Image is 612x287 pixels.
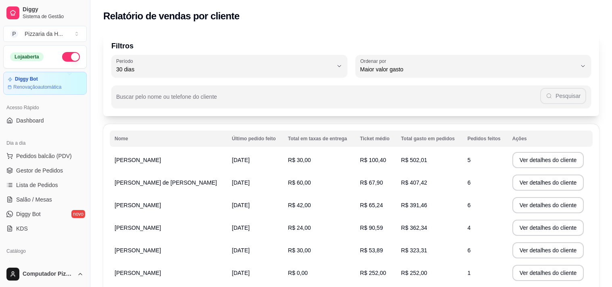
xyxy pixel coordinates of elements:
[512,152,584,168] button: Ver detalhes do cliente
[401,225,427,231] span: R$ 362,34
[288,202,311,208] span: R$ 42,00
[3,179,87,191] a: Lista de Pedidos
[360,65,577,73] span: Maior valor gasto
[288,247,311,254] span: R$ 30,00
[232,202,250,208] span: [DATE]
[25,30,63,38] div: Pizzaria da H ...
[111,55,347,77] button: Período30 dias
[3,193,87,206] a: Salão / Mesas
[232,157,250,163] span: [DATE]
[3,245,87,258] div: Catálogo
[13,84,61,90] article: Renovação automática
[401,247,427,254] span: R$ 323,31
[15,76,38,82] article: Diggy Bot
[232,179,250,186] span: [DATE]
[355,55,591,77] button: Ordenar porMaior valor gasto
[401,202,427,208] span: R$ 391,46
[115,225,161,231] span: [PERSON_NAME]
[3,26,87,42] button: Select a team
[401,270,427,276] span: R$ 252,00
[468,179,471,186] span: 6
[401,157,427,163] span: R$ 502,01
[111,40,591,52] p: Filtros
[10,52,44,61] div: Loja aberta
[3,258,87,270] a: Produtos
[16,260,39,268] span: Produtos
[23,13,84,20] span: Sistema de Gestão
[3,164,87,177] a: Gestor de Pedidos
[3,208,87,220] a: Diggy Botnovo
[116,96,540,104] input: Buscar pelo nome ou telefone do cliente
[115,157,161,163] span: [PERSON_NAME]
[16,210,41,218] span: Diggy Bot
[360,179,383,186] span: R$ 67,90
[512,265,584,281] button: Ver detalhes do cliente
[3,72,87,95] a: Diggy BotRenovaçãoautomática
[227,131,283,147] th: Último pedido feito
[115,270,161,276] span: [PERSON_NAME]
[3,222,87,235] a: KDS
[3,150,87,162] button: Pedidos balcão (PDV)
[468,202,471,208] span: 6
[16,225,28,233] span: KDS
[232,247,250,254] span: [DATE]
[288,179,311,186] span: R$ 60,00
[115,247,161,254] span: [PERSON_NAME]
[23,270,74,278] span: Computador Pizzaria
[355,131,396,147] th: Ticket médio
[232,225,250,231] span: [DATE]
[468,225,471,231] span: 4
[16,152,72,160] span: Pedidos balcão (PDV)
[3,137,87,150] div: Dia a dia
[3,101,87,114] div: Acesso Rápido
[360,247,383,254] span: R$ 53,89
[468,247,471,254] span: 6
[62,52,80,62] button: Alterar Status
[3,114,87,127] a: Dashboard
[103,10,240,23] h2: Relatório de vendas por cliente
[16,116,44,125] span: Dashboard
[512,220,584,236] button: Ver detalhes do cliente
[288,270,308,276] span: R$ 0,00
[508,131,593,147] th: Ações
[468,157,471,163] span: 5
[360,157,386,163] span: R$ 100,40
[16,181,58,189] span: Lista de Pedidos
[360,58,389,64] label: Ordenar por
[16,166,63,175] span: Gestor de Pedidos
[16,195,52,204] span: Salão / Mesas
[116,58,136,64] label: Período
[23,6,84,13] span: Diggy
[288,157,311,163] span: R$ 30,00
[360,225,383,231] span: R$ 90,59
[512,197,584,213] button: Ver detalhes do cliente
[360,270,386,276] span: R$ 252,00
[110,131,227,147] th: Nome
[463,131,508,147] th: Pedidos feitos
[283,131,355,147] th: Total em taxas de entrega
[360,202,383,208] span: R$ 65,24
[288,225,311,231] span: R$ 24,00
[468,270,471,276] span: 1
[3,264,87,284] button: Computador Pizzaria
[3,3,87,23] a: DiggySistema de Gestão
[401,179,427,186] span: R$ 407,42
[396,131,463,147] th: Total gasto em pedidos
[232,270,250,276] span: [DATE]
[115,202,161,208] span: [PERSON_NAME]
[10,30,18,38] span: P
[116,65,333,73] span: 30 dias
[512,242,584,258] button: Ver detalhes do cliente
[115,179,217,186] span: [PERSON_NAME] de [PERSON_NAME]
[512,175,584,191] button: Ver detalhes do cliente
